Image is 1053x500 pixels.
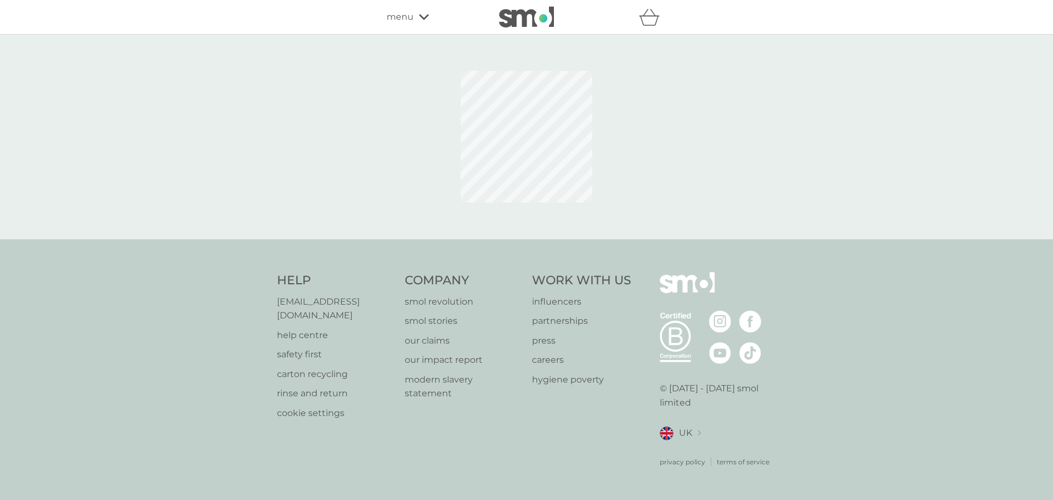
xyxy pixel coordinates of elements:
a: cookie settings [277,406,394,420]
a: safety first [277,347,394,362]
img: select a new location [698,430,701,436]
img: smol [499,7,554,27]
a: our impact report [405,353,522,367]
a: partnerships [532,314,631,328]
img: UK flag [660,426,673,440]
p: © [DATE] - [DATE] smol limited [660,381,777,409]
h4: Help [277,272,394,289]
a: terms of service [717,457,769,467]
h4: Company [405,272,522,289]
a: careers [532,353,631,367]
h4: Work With Us [532,272,631,289]
a: hygiene poverty [532,373,631,387]
a: [EMAIL_ADDRESS][DOMAIN_NAME] [277,295,394,323]
a: influencers [532,295,631,309]
a: smol stories [405,314,522,328]
span: UK [679,426,692,440]
a: privacy policy [660,457,705,467]
img: visit the smol Tiktok page [739,342,761,364]
a: press [532,334,631,348]
div: basket [639,6,666,28]
a: modern slavery statement [405,373,522,401]
a: our claims [405,334,522,348]
img: visit the smol Facebook page [739,311,761,333]
span: menu [387,10,414,24]
a: help centre [277,328,394,342]
img: smol [660,272,715,310]
a: carton recycling [277,367,394,381]
img: visit the smol Instagram page [709,311,731,333]
a: rinse and return [277,386,394,401]
a: smol revolution [405,295,522,309]
img: visit the smol Youtube page [709,342,731,364]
